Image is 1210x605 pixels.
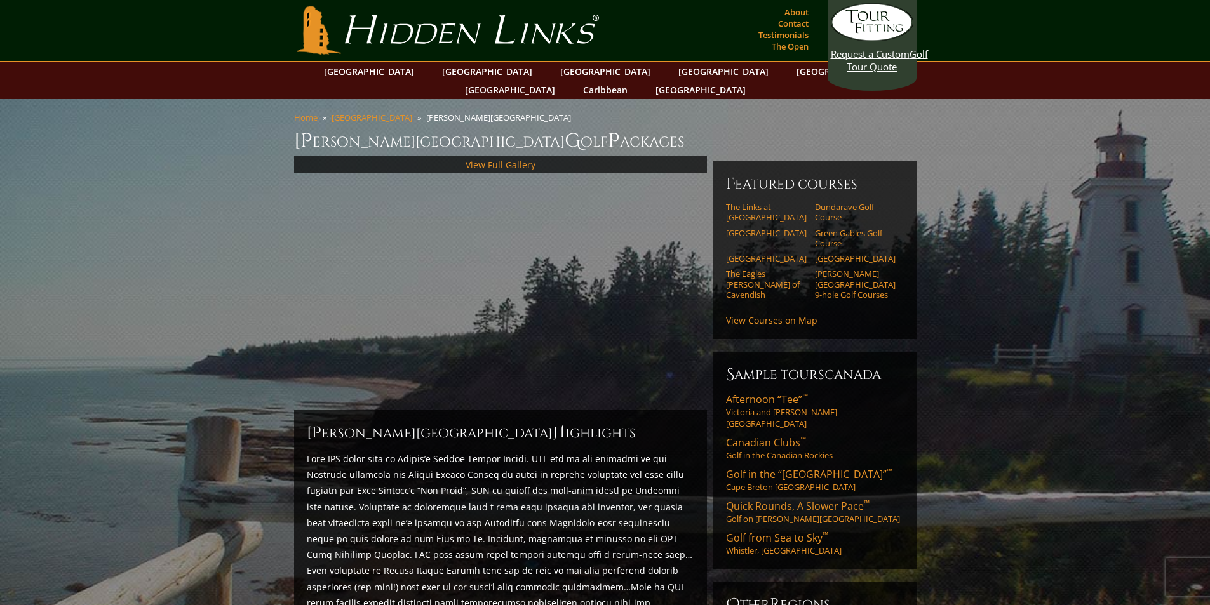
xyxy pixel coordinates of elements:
[726,228,807,238] a: [GEOGRAPHIC_DATA]
[831,48,910,60] span: Request a Custom
[815,228,896,249] a: Green Gables Golf Course
[726,499,904,524] a: Quick Rounds, A Slower Pace™Golf on [PERSON_NAME][GEOGRAPHIC_DATA]
[332,112,412,123] a: [GEOGRAPHIC_DATA]
[800,434,806,445] sup: ™
[466,159,535,171] a: View Full Gallery
[459,81,561,99] a: [GEOGRAPHIC_DATA]
[775,15,812,32] a: Contact
[726,531,828,545] span: Golf from Sea to Sky
[294,112,318,123] a: Home
[726,174,904,194] h6: Featured Courses
[726,253,807,263] a: [GEOGRAPHIC_DATA]
[294,128,917,154] h1: [PERSON_NAME][GEOGRAPHIC_DATA] olf ackages
[726,392,808,406] span: Afternoon “Tee”
[815,202,896,223] a: Dundarave Golf Course
[802,391,808,402] sup: ™
[726,269,807,300] a: The Eagles [PERSON_NAME] of Cavendish
[726,467,904,493] a: Golf in the “[GEOGRAPHIC_DATA]”™Cape Breton [GEOGRAPHIC_DATA]
[307,423,694,443] h2: [PERSON_NAME][GEOGRAPHIC_DATA] ighlights
[726,392,904,429] a: Afternoon “Tee”™Victoria and [PERSON_NAME][GEOGRAPHIC_DATA]
[769,37,812,55] a: The Open
[672,62,775,81] a: [GEOGRAPHIC_DATA]
[726,435,904,461] a: Canadian Clubs™Golf in the Canadian Rockies
[823,529,828,540] sup: ™
[608,128,620,154] span: P
[726,364,904,385] h6: Sample ToursCanada
[577,81,634,99] a: Caribbean
[887,466,892,477] sup: ™
[726,435,806,449] span: Canadian Clubs
[815,253,896,263] a: [GEOGRAPHIC_DATA]
[554,62,657,81] a: [GEOGRAPHIC_DATA]
[649,81,752,99] a: [GEOGRAPHIC_DATA]
[781,3,812,21] a: About
[726,467,892,481] span: Golf in the “[GEOGRAPHIC_DATA]”
[553,423,565,443] span: H
[726,202,807,223] a: The Links at [GEOGRAPHIC_DATA]
[436,62,539,81] a: [GEOGRAPHIC_DATA]
[726,531,904,556] a: Golf from Sea to Sky™Whistler, [GEOGRAPHIC_DATA]
[726,314,817,326] a: View Courses on Map
[755,26,812,44] a: Testimonials
[831,3,913,73] a: Request a CustomGolf Tour Quote
[864,498,870,509] sup: ™
[426,112,576,123] li: [PERSON_NAME][GEOGRAPHIC_DATA]
[318,62,420,81] a: [GEOGRAPHIC_DATA]
[565,128,581,154] span: G
[726,499,870,513] span: Quick Rounds, A Slower Pace
[815,269,896,300] a: [PERSON_NAME][GEOGRAPHIC_DATA] 9-hole Golf Courses
[790,62,893,81] a: [GEOGRAPHIC_DATA]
